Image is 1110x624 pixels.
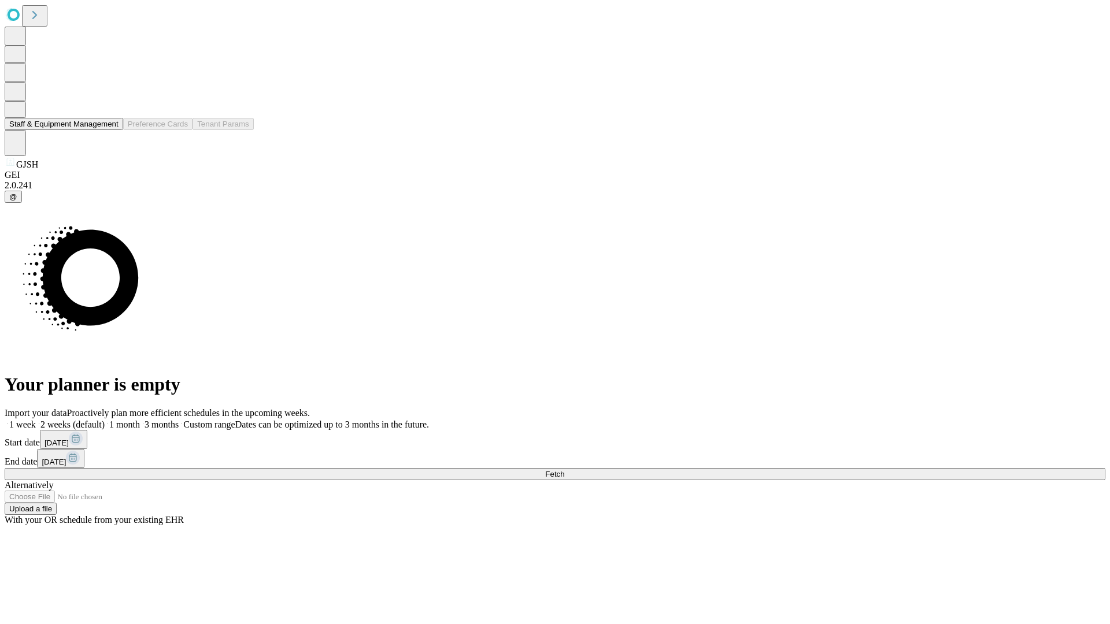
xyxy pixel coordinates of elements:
span: With your OR schedule from your existing EHR [5,515,184,525]
span: 1 month [109,419,140,429]
button: Upload a file [5,503,57,515]
div: Start date [5,430,1105,449]
span: Custom range [183,419,235,429]
div: 2.0.241 [5,180,1105,191]
span: @ [9,192,17,201]
button: @ [5,191,22,203]
span: Dates can be optimized up to 3 months in the future. [235,419,429,429]
button: [DATE] [37,449,84,468]
span: GJSH [16,159,38,169]
span: [DATE] [45,439,69,447]
button: Tenant Params [193,118,254,130]
h1: Your planner is empty [5,374,1105,395]
button: Preference Cards [123,118,193,130]
span: 3 months [145,419,179,429]
span: Alternatively [5,480,53,490]
div: End date [5,449,1105,468]
button: Staff & Equipment Management [5,118,123,130]
span: 1 week [9,419,36,429]
div: GEI [5,170,1105,180]
button: [DATE] [40,430,87,449]
span: 2 weeks (default) [40,419,105,429]
span: [DATE] [42,458,66,466]
span: Import your data [5,408,67,418]
span: Proactively plan more efficient schedules in the upcoming weeks. [67,408,310,418]
button: Fetch [5,468,1105,480]
span: Fetch [545,470,564,478]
